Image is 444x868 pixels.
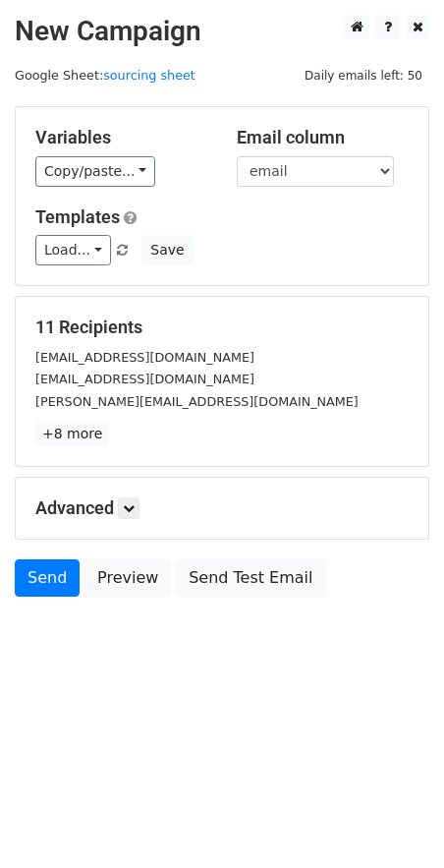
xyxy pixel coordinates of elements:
[35,235,111,265] a: Load...
[15,68,195,83] small: Google Sheet:
[35,206,120,227] a: Templates
[35,497,409,519] h5: Advanced
[35,127,207,148] h5: Variables
[35,422,109,446] a: +8 more
[15,15,429,48] h2: New Campaign
[35,372,254,386] small: [EMAIL_ADDRESS][DOMAIN_NAME]
[35,350,254,365] small: [EMAIL_ADDRESS][DOMAIN_NAME]
[176,559,325,597] a: Send Test Email
[346,774,444,868] iframe: Chat Widget
[237,127,409,148] h5: Email column
[103,68,195,83] a: sourcing sheet
[35,317,409,338] h5: 11 Recipients
[298,68,429,83] a: Daily emails left: 50
[141,235,193,265] button: Save
[35,394,359,409] small: [PERSON_NAME][EMAIL_ADDRESS][DOMAIN_NAME]
[84,559,171,597] a: Preview
[15,559,80,597] a: Send
[35,156,155,187] a: Copy/paste...
[298,65,429,87] span: Daily emails left: 50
